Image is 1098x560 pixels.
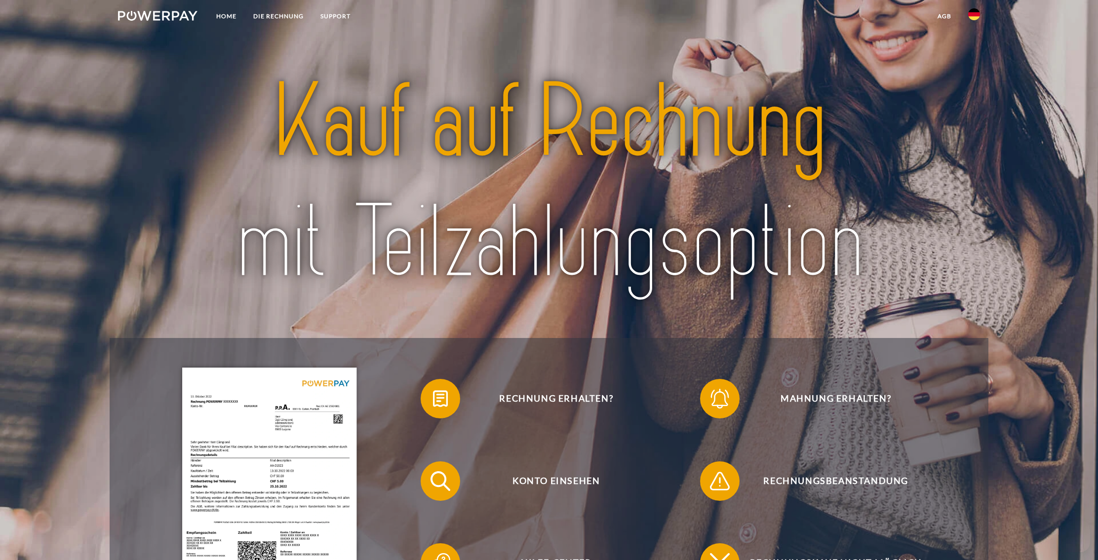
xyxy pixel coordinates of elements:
[1059,521,1090,552] iframe: Schaltfläche zum Öffnen des Messaging-Fensters
[968,8,980,20] img: de
[208,7,245,25] a: Home
[707,469,732,493] img: qb_warning.svg
[700,461,957,501] button: Rechnungsbeanstandung
[435,461,677,501] span: Konto einsehen
[421,379,677,418] button: Rechnung erhalten?
[118,11,197,21] img: logo-powerpay-white.svg
[715,461,957,501] span: Rechnungsbeanstandung
[428,469,453,493] img: qb_search.svg
[707,386,732,411] img: qb_bell.svg
[428,386,453,411] img: qb_bill.svg
[312,7,359,25] a: SUPPORT
[161,56,937,309] img: title-powerpay_de.svg
[435,379,677,418] span: Rechnung erhalten?
[715,379,957,418] span: Mahnung erhalten?
[929,7,960,25] a: agb
[245,7,312,25] a: DIE RECHNUNG
[700,379,957,418] button: Mahnung erhalten?
[421,461,677,501] button: Konto einsehen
